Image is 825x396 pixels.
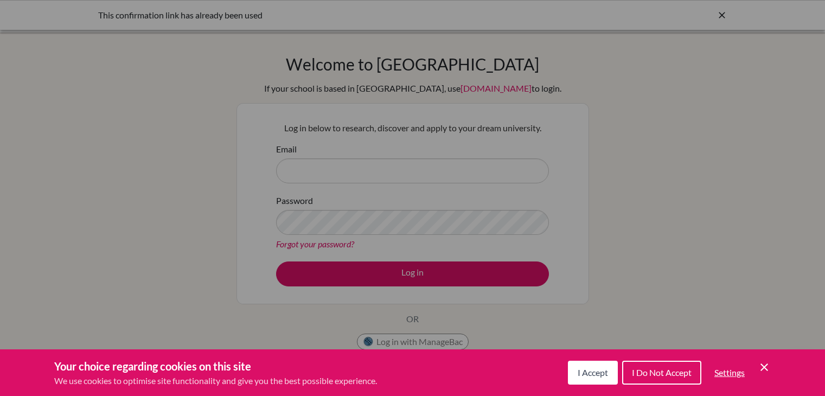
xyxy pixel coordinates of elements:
[758,361,771,374] button: Save and close
[578,367,608,378] span: I Accept
[714,367,745,378] span: Settings
[706,362,753,384] button: Settings
[568,361,618,385] button: I Accept
[632,367,692,378] span: I Do Not Accept
[54,358,377,374] h3: Your choice regarding cookies on this site
[622,361,701,385] button: I Do Not Accept
[54,374,377,387] p: We use cookies to optimise site functionality and give you the best possible experience.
